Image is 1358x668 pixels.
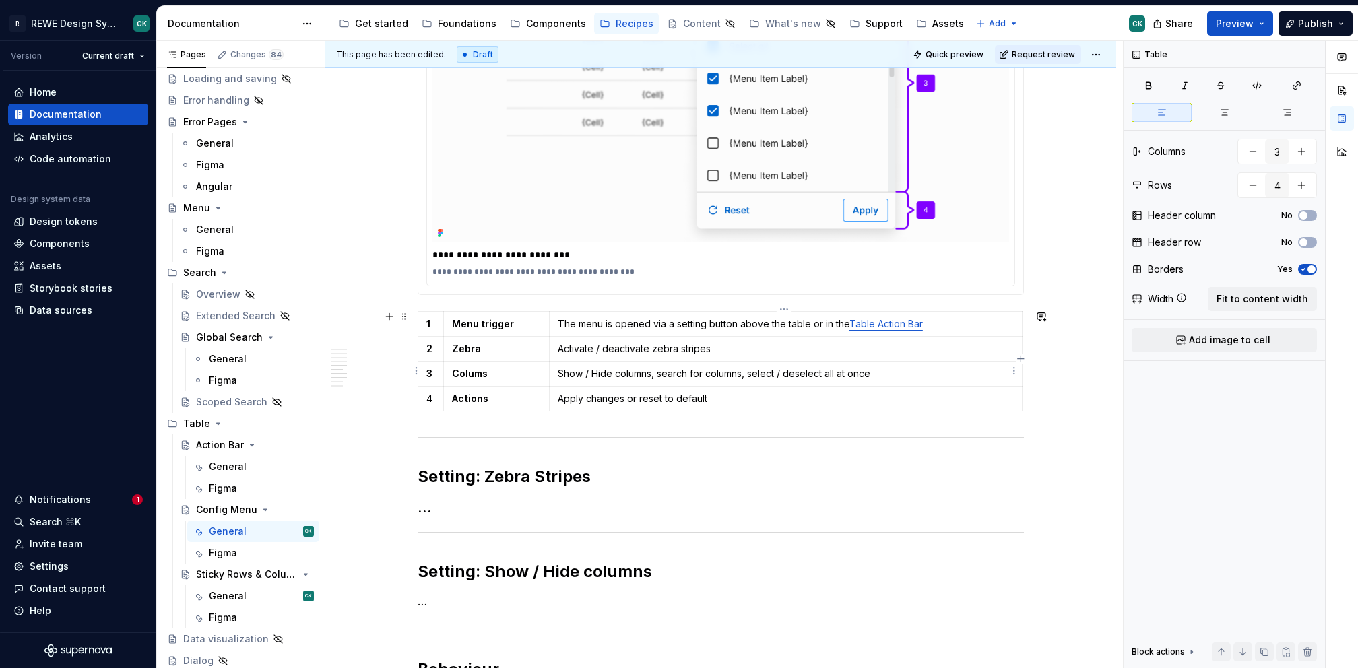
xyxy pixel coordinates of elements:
[426,343,432,354] strong: 2
[30,515,81,529] div: Search ⌘K
[30,108,102,121] div: Documentation
[426,368,432,379] strong: 3
[8,233,148,255] a: Components
[1148,178,1172,192] div: Rows
[744,13,841,34] a: What's new
[162,413,319,434] div: Table
[995,45,1081,64] button: Request review
[187,456,319,477] a: General
[209,546,237,560] div: Figma
[1148,292,1173,306] div: Width
[1279,11,1353,36] button: Publish
[1132,642,1197,661] div: Block actions
[1277,264,1293,275] label: Yes
[183,417,210,430] div: Table
[187,607,319,628] a: Figma
[333,10,969,37] div: Page tree
[174,133,319,154] a: General
[11,51,42,61] div: Version
[558,342,1014,356] p: Activate / deactivate zebra stripes
[30,537,82,551] div: Invite team
[8,533,148,555] a: Invite team
[616,17,653,30] div: Recipes
[765,17,821,30] div: What's new
[196,158,224,172] div: Figma
[196,137,234,150] div: General
[162,111,319,133] a: Error Pages
[196,331,263,344] div: Global Search
[438,17,496,30] div: Foundations
[230,49,284,60] div: Changes
[866,17,903,30] div: Support
[31,17,117,30] div: REWE Design System
[1217,292,1308,306] span: Fit to content width
[76,46,151,65] button: Current draft
[162,197,319,219] a: Menu
[1132,18,1142,29] div: CK
[8,556,148,577] a: Settings
[196,288,240,301] div: Overview
[183,632,269,646] div: Data visualization
[558,392,1014,405] p: Apply changes or reset to default
[174,434,319,456] a: Action Bar
[661,13,741,34] a: Content
[30,259,61,273] div: Assets
[30,281,112,295] div: Storybook stories
[1148,145,1186,158] div: Columns
[209,589,247,603] div: General
[162,628,319,650] a: Data visualization
[989,18,1006,29] span: Add
[426,392,435,405] p: 4
[174,391,319,413] a: Scoped Search
[844,13,908,34] a: Support
[187,521,319,542] a: GeneralCK
[505,13,591,34] a: Components
[972,14,1023,33] button: Add
[452,343,481,354] strong: Zebra
[183,115,237,129] div: Error Pages
[333,13,414,34] a: Get started
[82,51,134,61] span: Current draft
[269,49,284,60] span: 84
[132,494,143,505] span: 1
[44,644,112,657] a: Supernova Logo
[1281,210,1293,221] label: No
[183,201,210,215] div: Menu
[849,318,923,329] a: Table Action Bar
[8,211,148,232] a: Design tokens
[167,49,206,60] div: Pages
[30,304,92,317] div: Data sources
[209,460,247,473] div: General
[183,266,216,279] div: Search
[594,13,659,34] a: Recipes
[209,352,247,366] div: General
[558,317,1014,331] p: The menu is opened via a setting button above the table or in the
[3,9,154,38] button: RREWE Design SystemCK
[1165,17,1193,30] span: Share
[30,215,98,228] div: Design tokens
[8,126,148,147] a: Analytics
[1012,49,1075,60] span: Request review
[1216,17,1254,30] span: Preview
[196,438,244,452] div: Action Bar
[355,17,408,30] div: Get started
[1208,287,1317,311] button: Fit to content width
[305,525,312,538] div: CK
[457,46,498,63] div: Draft
[1132,646,1185,657] div: Block actions
[909,45,990,64] button: Quick preview
[1148,236,1201,249] div: Header row
[305,589,312,603] div: CK
[8,489,148,510] button: Notifications1
[1132,328,1317,352] button: Add image to cell
[174,283,319,305] a: Overview
[187,348,319,370] a: General
[209,611,237,624] div: Figma
[209,525,247,538] div: General
[30,237,90,250] div: Components
[416,13,502,34] a: Foundations
[452,368,488,379] strong: Colums
[196,503,257,516] div: Config Menu
[418,466,1024,488] h2: Setting: Zebra Stripes
[9,15,26,32] div: R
